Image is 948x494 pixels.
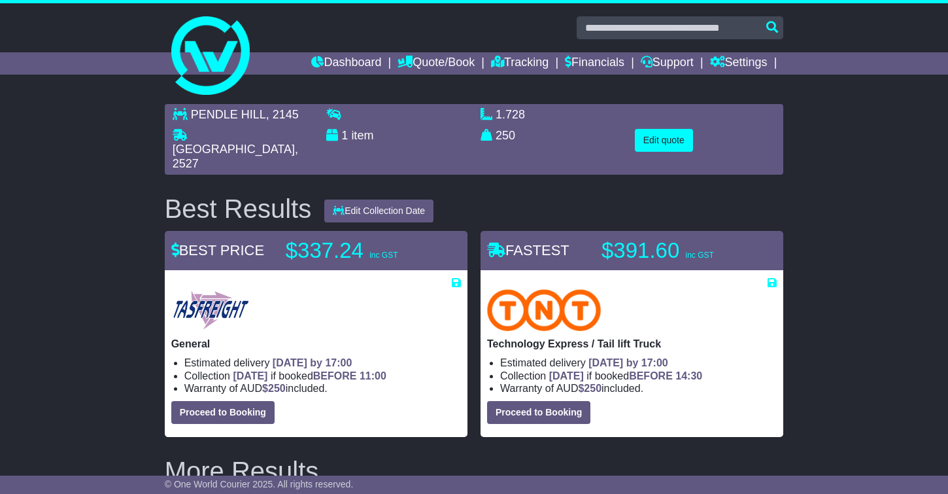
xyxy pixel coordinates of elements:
span: 250 [268,383,286,394]
a: Settings [710,52,768,75]
a: Support [641,52,694,75]
span: inc GST [685,251,713,260]
span: if booked [549,370,702,381]
span: 14:30 [675,370,702,381]
p: $391.60 [601,238,765,264]
span: 250 [584,383,601,394]
span: BEST PRICE [171,242,264,258]
a: Tracking [491,52,549,75]
span: 250 [496,129,515,142]
span: © One World Courier 2025. All rights reserved. [165,479,354,489]
li: Estimated delivery [184,357,461,369]
a: Quote/Book [398,52,475,75]
p: $337.24 [286,238,449,264]
span: [DATE] by 17:00 [588,357,668,368]
li: Warranty of AUD included. [184,382,461,395]
span: inc GST [369,251,398,260]
button: Proceed to Booking [487,401,590,424]
span: BEFORE [629,370,673,381]
li: Collection [184,370,461,382]
span: $ [578,383,601,394]
span: if booked [233,370,386,381]
span: item [351,129,373,142]
img: Tasfreight: General [171,289,250,331]
button: Edit quote [635,129,693,152]
a: Dashboard [311,52,381,75]
span: FASTEST [487,242,569,258]
img: TNT Domestic: Technology Express / Tail lift Truck [487,289,601,331]
span: , 2145 [266,108,299,121]
span: 11:00 [360,370,386,381]
li: Estimated delivery [500,357,777,369]
div: Best Results [158,194,318,223]
span: 1.728 [496,108,525,121]
span: 1 [341,129,348,142]
span: $ [262,383,286,394]
button: Proceed to Booking [171,401,275,424]
span: [DATE] by 17:00 [273,357,352,368]
span: BEFORE [313,370,357,381]
p: Technology Express / Tail lift Truck [487,338,777,350]
span: [DATE] [549,370,584,381]
span: [DATE] [233,370,267,381]
h2: More Results [165,457,784,485]
span: , 2527 [173,143,298,170]
p: General [171,338,461,350]
button: Edit Collection Date [324,200,433,222]
li: Collection [500,370,777,382]
li: Warranty of AUD included. [500,382,777,395]
span: [GEOGRAPHIC_DATA] [173,143,295,156]
span: PENDLE HILL [191,108,266,121]
a: Financials [565,52,624,75]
